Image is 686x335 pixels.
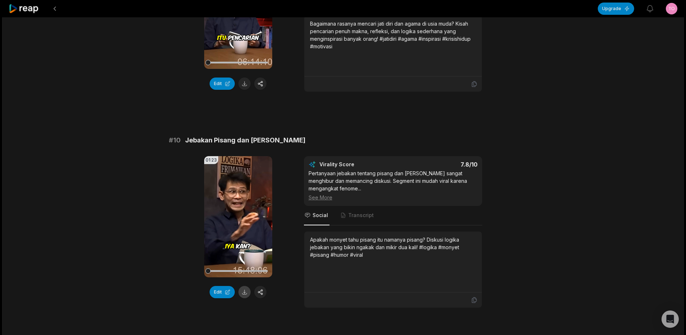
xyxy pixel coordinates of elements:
[210,286,235,298] button: Edit
[169,135,181,145] span: # 10
[310,236,476,259] div: Apakah monyet tahu pisang itu namanya pisang? Diskusi logika jebakan yang bikin ngakak dan mikir ...
[310,20,476,50] div: Bagaimana rasanya mencari jati diri dan agama di usia muda? Kisah pencarian penuh makna, refleksi...
[304,206,482,225] nav: Tabs
[348,212,374,219] span: Transcript
[598,3,634,15] button: Upgrade
[313,212,328,219] span: Social
[309,169,477,201] div: Pertanyaan jebakan tentang pisang dan [PERSON_NAME] sangat menghibur dan memancing diskusi. Segme...
[319,161,397,168] div: Virality Score
[210,78,235,90] button: Edit
[204,156,272,277] video: Your browser does not support mp4 format.
[185,135,305,145] span: Jebakan Pisang dan [PERSON_NAME]
[309,194,477,201] div: See More
[662,310,679,328] div: Open Intercom Messenger
[400,161,477,168] div: 7.8 /10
